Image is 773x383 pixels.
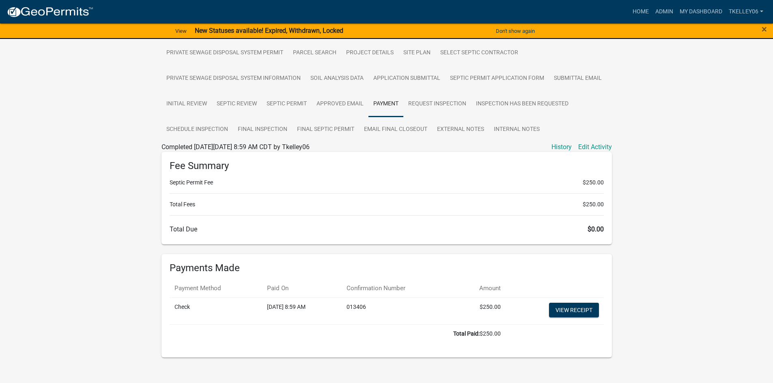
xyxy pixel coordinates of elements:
[629,4,652,19] a: Home
[445,66,549,92] a: Septic Permit Application Form
[170,160,604,172] h6: Fee Summary
[489,117,545,143] a: Internal Notes
[762,24,767,34] button: Close
[170,262,604,274] h6: Payments Made
[403,91,471,117] a: Request Inspection
[161,40,288,66] a: Private Sewage Disposal System Permit
[170,225,604,233] h6: Total Due
[262,298,342,325] td: [DATE] 8:59 AM
[170,325,506,343] td: $250.00
[170,298,262,325] td: Check
[161,117,233,143] a: Schedule Inspection
[676,4,726,19] a: My Dashboard
[435,40,523,66] a: Select Septic Contractor
[288,40,341,66] a: Parcel search
[212,91,262,117] a: Septic Review
[454,279,506,298] th: Amount
[398,40,435,66] a: Site Plan
[583,200,604,209] span: $250.00
[588,225,604,233] span: $0.00
[161,66,306,92] a: Private Sewage Disposal System Information
[359,117,432,143] a: Email Final Closeout
[170,279,262,298] th: Payment Method
[341,40,398,66] a: Project Details
[368,66,445,92] a: Application Submittal
[262,279,342,298] th: Paid On
[170,178,604,187] li: Septic Permit Fee
[172,24,190,38] a: View
[454,298,506,325] td: $250.00
[549,66,607,92] a: Submittal Email
[233,117,292,143] a: Final Inspection
[453,330,480,337] b: Total Paid:
[161,143,310,151] span: Completed [DATE][DATE] 8:59 AM CDT by Tkelley06
[170,200,604,209] li: Total Fees
[652,4,676,19] a: Admin
[578,142,612,152] a: Edit Activity
[368,91,403,117] a: Payment
[471,91,573,117] a: Inspection has been requested
[342,279,454,298] th: Confirmation Number
[583,178,604,187] span: $250.00
[432,117,489,143] a: External Notes
[551,142,572,152] a: History
[312,91,368,117] a: Approved Email
[161,91,212,117] a: Initial Review
[549,303,599,317] a: View receipt
[262,91,312,117] a: Septic Permit
[726,4,767,19] a: Tkelley06
[342,298,454,325] td: 013406
[306,66,368,92] a: Soil Analysis Data
[762,24,767,35] span: ×
[493,24,538,38] button: Don't show again
[292,117,359,143] a: Final Septic Permit
[195,27,343,34] strong: New Statuses available! Expired, Withdrawn, Locked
